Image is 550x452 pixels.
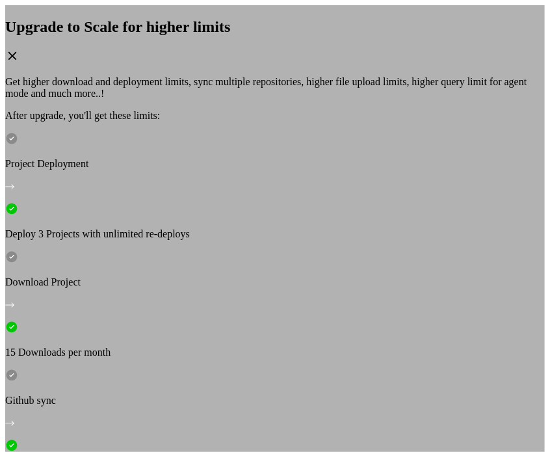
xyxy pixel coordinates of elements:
[5,228,545,240] p: Deploy 3 Projects with unlimited re-deploys
[5,76,545,100] p: Get higher download and deployment limits, sync multiple repositories, higher file upload limits,...
[5,110,545,122] p: After upgrade, you'll get these limits:
[5,276,545,288] p: Download Project
[5,347,545,358] p: 15 Downloads per month
[5,395,545,406] p: Github sync
[5,158,545,170] p: Project Deployment
[5,18,545,36] h2: Upgrade to Scale for higher limits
